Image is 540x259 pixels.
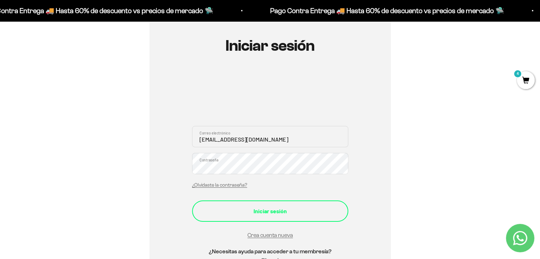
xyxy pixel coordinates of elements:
h5: ¿Necesitas ayuda para acceder a tu membresía? [192,247,348,256]
a: Crea cuenta nueva [247,232,293,238]
button: Iniciar sesión [192,200,348,222]
div: Iniciar sesión [206,206,334,216]
iframe: Social Login Buttons [192,75,348,117]
p: Pago Contra Entrega 🚚 Hasta 60% de descuento vs precios de mercado 🛸 [267,5,501,16]
a: 4 [517,77,535,85]
h1: Iniciar sesión [192,37,348,54]
mark: 4 [513,70,522,78]
a: ¿Olvidaste la contraseña? [192,182,247,188]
